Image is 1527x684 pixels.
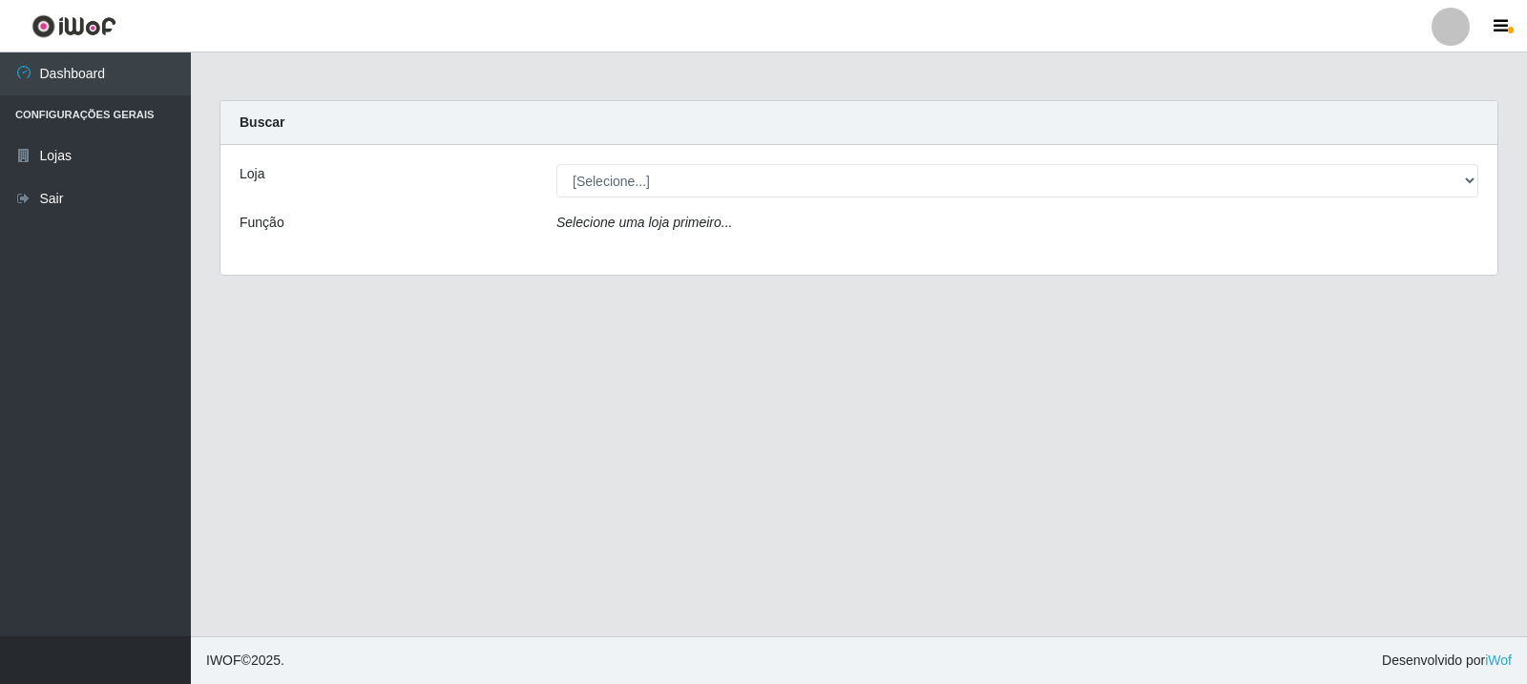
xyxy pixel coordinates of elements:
[206,651,284,671] span: © 2025 .
[240,164,264,184] label: Loja
[240,114,284,130] strong: Buscar
[1485,653,1512,668] a: iWof
[31,14,116,38] img: CoreUI Logo
[1382,651,1512,671] span: Desenvolvido por
[240,213,284,233] label: Função
[206,653,241,668] span: IWOF
[556,215,732,230] i: Selecione uma loja primeiro...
